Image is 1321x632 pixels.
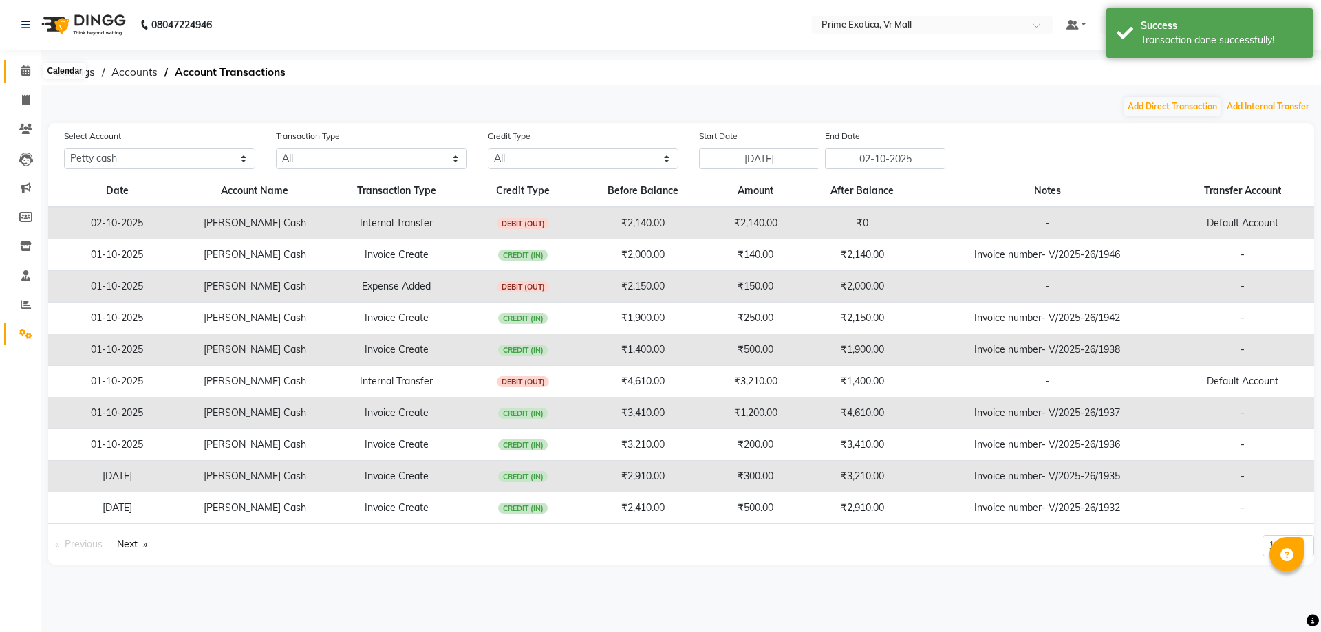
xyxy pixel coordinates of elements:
[710,239,802,271] td: ₹140.00
[1171,334,1314,366] td: -
[923,366,1171,397] td: -
[802,271,923,303] td: ₹2,000.00
[1171,366,1314,397] td: Default Account
[710,492,802,524] td: ₹500.00
[710,207,802,239] td: ₹2,140.00
[710,334,802,366] td: ₹500.00
[577,492,710,524] td: ₹2,410.00
[802,207,923,239] td: ₹0
[186,334,323,366] td: [PERSON_NAME] Cash
[110,535,154,554] a: Next
[48,334,186,366] td: 01-10-2025
[923,207,1171,239] td: -
[802,366,923,397] td: ₹1,400.00
[923,461,1171,492] td: Invoice number- V/2025-26/1935
[923,334,1171,366] td: Invoice number- V/2025-26/1938
[923,271,1171,303] td: -
[498,313,548,324] span: CREDIT (IN)
[710,397,802,429] td: ₹1,200.00
[323,207,469,239] td: Internal Transfer
[710,429,802,461] td: ₹200.00
[710,461,802,492] td: ₹300.00
[48,492,186,524] td: [DATE]
[186,303,323,334] td: [PERSON_NAME] Cash
[1171,271,1314,303] td: -
[1171,429,1314,461] td: -
[105,60,164,85] span: Accounts
[1171,207,1314,239] td: Default Account
[498,250,548,261] span: CREDIT (IN)
[323,461,469,492] td: Invoice Create
[168,60,292,85] span: Account Transactions
[577,207,710,239] td: ₹2,140.00
[699,130,738,142] label: Start Date
[43,63,85,79] div: Calendar
[48,175,186,208] th: Date
[802,175,923,208] th: After Balance
[186,366,323,397] td: [PERSON_NAME] Cash
[577,175,710,208] th: Before Balance
[577,271,710,303] td: ₹2,150.00
[497,281,549,292] span: DEBIT (OUT)
[497,218,549,229] span: DEBIT (OUT)
[699,148,819,169] input: Start Date
[710,175,802,208] th: Amount
[186,175,323,208] th: Account Name
[186,492,323,524] td: [PERSON_NAME] Cash
[923,492,1171,524] td: Invoice number- V/2025-26/1932
[923,303,1171,334] td: Invoice number- V/2025-26/1942
[497,376,549,387] span: DEBIT (OUT)
[577,461,710,492] td: ₹2,910.00
[323,271,469,303] td: Expense Added
[923,239,1171,271] td: Invoice number- V/2025-26/1946
[1171,303,1314,334] td: -
[48,535,671,554] nav: Pagination
[48,303,186,334] td: 01-10-2025
[1171,239,1314,271] td: -
[48,239,186,271] td: 01-10-2025
[498,439,548,450] span: CREDIT (IN)
[323,366,469,397] td: Internal Transfer
[577,429,710,461] td: ₹3,210.00
[469,175,577,208] th: Credit Type
[710,271,802,303] td: ₹150.00
[186,461,323,492] td: [PERSON_NAME] Cash
[151,6,212,44] b: 08047224946
[186,397,323,429] td: [PERSON_NAME] Cash
[802,303,923,334] td: ₹2,150.00
[1171,492,1314,524] td: -
[1141,33,1302,47] div: Transaction done successfully!
[1141,19,1302,33] div: Success
[323,334,469,366] td: Invoice Create
[577,366,710,397] td: ₹4,610.00
[323,303,469,334] td: Invoice Create
[323,397,469,429] td: Invoice Create
[923,175,1171,208] th: Notes
[186,429,323,461] td: [PERSON_NAME] Cash
[923,429,1171,461] td: Invoice number- V/2025-26/1936
[802,429,923,461] td: ₹3,410.00
[48,207,186,239] td: 02-10-2025
[577,397,710,429] td: ₹3,410.00
[498,345,548,356] span: CREDIT (IN)
[276,130,340,142] label: Transaction Type
[48,429,186,461] td: 01-10-2025
[802,334,923,366] td: ₹1,900.00
[710,303,802,334] td: ₹250.00
[323,492,469,524] td: Invoice Create
[35,6,129,44] img: logo
[825,148,945,169] input: End Date
[577,303,710,334] td: ₹1,900.00
[323,239,469,271] td: Invoice Create
[802,461,923,492] td: ₹3,210.00
[710,366,802,397] td: ₹3,210.00
[802,492,923,524] td: ₹2,910.00
[1124,97,1221,116] button: Add Direct Transaction
[186,207,323,239] td: [PERSON_NAME] Cash
[802,239,923,271] td: ₹2,140.00
[577,239,710,271] td: ₹2,000.00
[498,503,548,514] span: CREDIT (IN)
[1171,461,1314,492] td: -
[802,397,923,429] td: ₹4,610.00
[498,408,548,419] span: CREDIT (IN)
